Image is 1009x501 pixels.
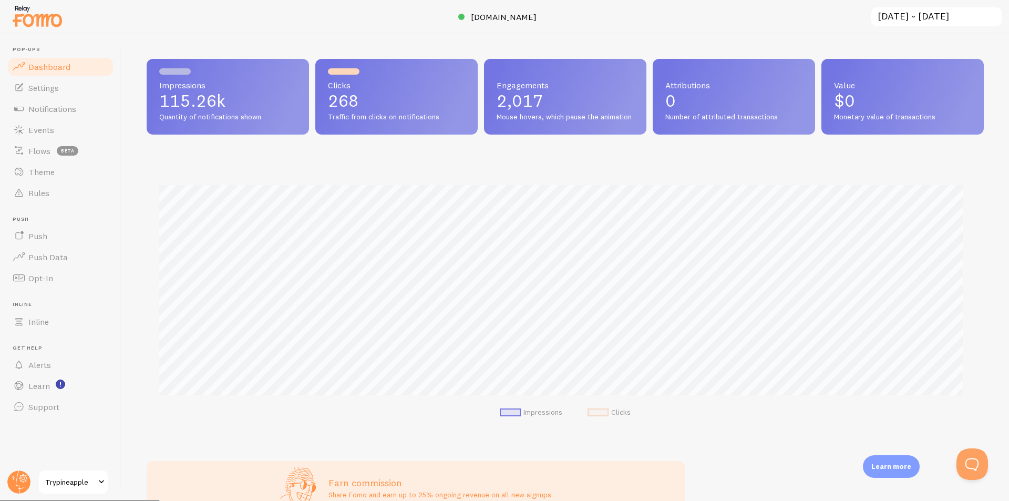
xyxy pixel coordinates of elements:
p: Share Fomo and earn up to 25% ongoing revenue on all new signups [328,489,551,500]
a: Support [6,396,115,417]
img: website_grey.svg [17,27,25,36]
span: Alerts [28,360,51,370]
span: Inline [13,301,115,308]
span: Trypineapple [45,476,95,488]
a: Rules [6,182,115,203]
a: Alerts [6,354,115,375]
iframe: Help Scout Beacon - Open [956,448,988,480]
span: Inline [28,316,49,327]
span: Get Help [13,345,115,352]
div: v 4.0.25 [29,17,52,25]
span: beta [57,146,78,156]
li: Clicks [588,408,631,417]
span: Support [28,402,59,412]
span: Theme [28,167,55,177]
span: Pop-ups [13,46,115,53]
span: Clicks [328,81,465,89]
a: Theme [6,161,115,182]
svg: <p>Watch New Feature Tutorials!</p> [56,380,65,389]
a: Learn [6,375,115,396]
span: $0 [834,90,855,111]
li: Impressions [500,408,562,417]
p: 115.26k [159,93,296,109]
span: Number of attributed transactions [665,113,802,122]
a: Trypineapple [38,469,109,495]
h3: Earn commission [328,477,551,489]
img: fomo-relay-logo-orange.svg [11,3,64,29]
span: Rules [28,188,49,198]
a: Push [6,226,115,247]
span: Monetary value of transactions [834,113,971,122]
a: Flows beta [6,140,115,161]
a: Opt-In [6,268,115,289]
span: Engagements [497,81,634,89]
p: 268 [328,93,465,109]
div: Learn more [863,455,920,478]
span: Push Data [28,252,68,262]
span: Flows [28,146,50,156]
span: Mouse hovers, which pause the animation [497,113,634,122]
span: Quantity of notifications shown [159,113,296,122]
a: Inline [6,311,115,332]
img: tab_domain_overview_orange.svg [28,61,37,69]
a: Settings [6,77,115,98]
p: 0 [665,93,802,109]
img: tab_keywords_by_traffic_grey.svg [105,61,113,69]
div: Domain Overview [40,62,94,69]
span: Push [28,231,47,241]
p: Learn more [871,462,911,472]
span: Traffic from clicks on notifications [328,113,465,122]
span: Impressions [159,81,296,89]
img: logo_orange.svg [17,17,25,25]
span: Attributions [665,81,802,89]
a: Notifications [6,98,115,119]
span: Opt-In [28,273,53,283]
span: Events [28,125,54,135]
div: Domain: [DOMAIN_NAME] [27,27,116,36]
span: Settings [28,83,59,93]
a: Push Data [6,247,115,268]
div: Keywords by Traffic [116,62,177,69]
span: Value [834,81,971,89]
a: Dashboard [6,56,115,77]
a: Events [6,119,115,140]
span: Dashboard [28,62,70,72]
p: 2,017 [497,93,634,109]
span: Notifications [28,104,76,114]
span: Learn [28,381,50,391]
span: Push [13,216,115,223]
